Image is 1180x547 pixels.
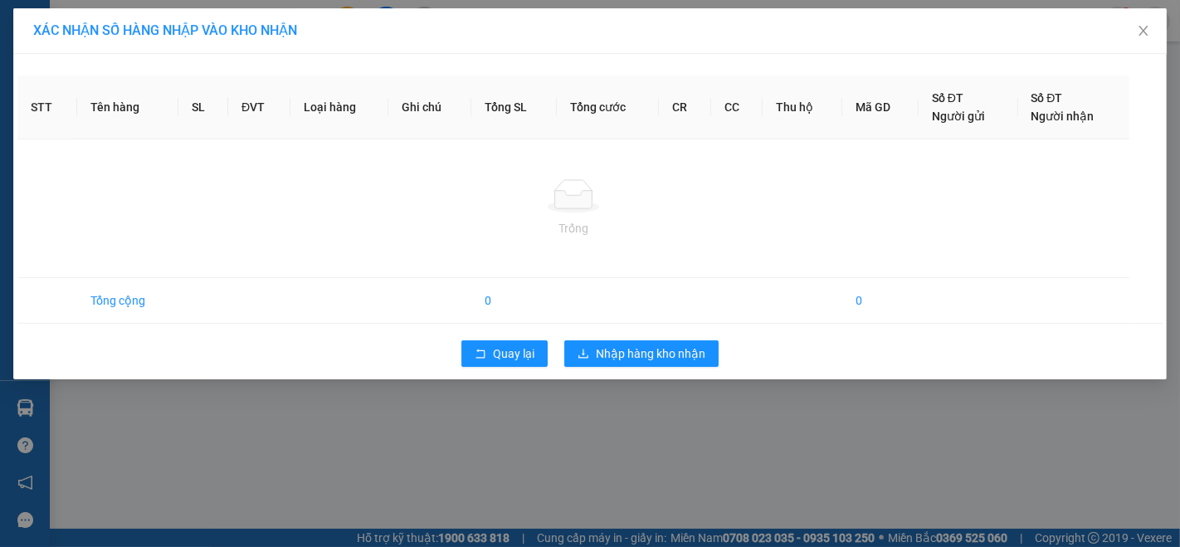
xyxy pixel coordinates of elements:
th: Ghi chú [388,76,471,139]
th: Tổng SL [471,76,557,139]
td: 0 [471,278,557,324]
th: Loại hàng [290,76,388,139]
td: Tổng cộng [77,278,178,324]
th: Mã GD [842,76,919,139]
span: Quay lại [493,344,534,363]
th: ĐVT [228,76,290,139]
td: 0 [842,278,919,324]
span: Số ĐT [1031,91,1063,105]
span: Người nhận [1031,110,1095,123]
span: Người gửi [932,110,985,123]
span: Số ĐT [932,91,963,105]
span: close [1137,24,1150,37]
span: download [578,348,589,361]
button: rollbackQuay lại [461,340,548,367]
button: Close [1120,8,1167,55]
span: Nhập hàng kho nhận [596,344,705,363]
th: CR [659,76,710,139]
span: rollback [475,348,486,361]
th: Tổng cước [557,76,659,139]
th: SL [178,76,228,139]
div: Trống [31,219,1116,237]
th: Thu hộ [763,76,842,139]
th: STT [17,76,77,139]
span: XÁC NHẬN SỐ HÀNG NHẬP VÀO KHO NHẬN [33,22,297,38]
button: downloadNhập hàng kho nhận [564,340,719,367]
th: Tên hàng [77,76,178,139]
th: CC [711,76,763,139]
